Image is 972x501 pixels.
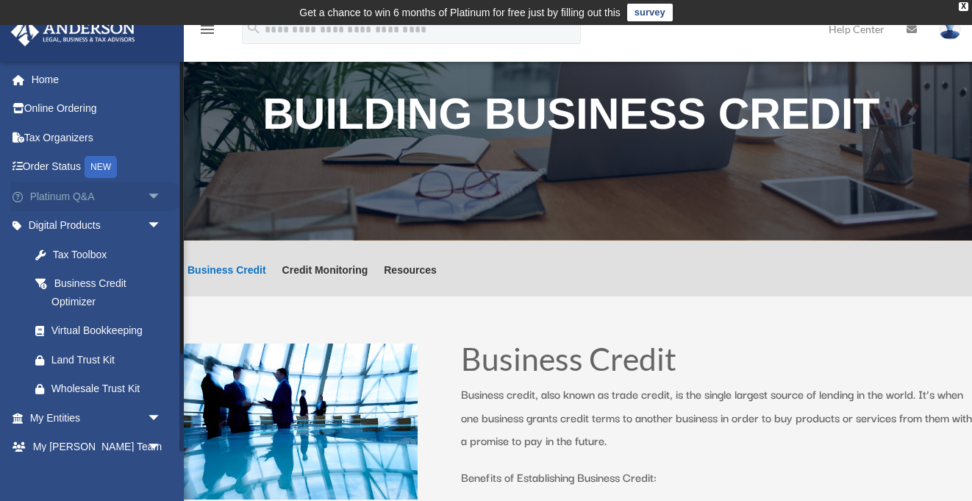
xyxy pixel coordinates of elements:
[51,351,165,369] div: Land Trust Kit
[627,4,673,21] a: survey
[21,240,184,269] a: Tax Toolbox
[85,156,117,178] div: NEW
[21,269,176,316] a: Business Credit Optimizer
[147,403,176,433] span: arrow_drop_down
[10,65,184,94] a: Home
[51,380,165,398] div: Wholesale Trust Kit
[51,321,165,340] div: Virtual Bookkeeping
[246,20,262,36] i: search
[147,433,176,463] span: arrow_drop_down
[10,182,184,211] a: Platinum Q&Aarrow_drop_down
[461,344,972,383] h1: Business Credit
[7,18,140,46] img: Anderson Advisors Platinum Portal
[461,466,972,489] p: Benefits of Establishing Business Credit:
[147,182,176,212] span: arrow_drop_down
[282,265,368,296] a: Credit Monitoring
[299,4,621,21] div: Get a chance to win 6 months of Platinum for free just by filling out this
[21,316,184,346] a: Virtual Bookkeeping
[199,26,216,38] a: menu
[262,93,893,143] h1: Building Business Credit
[147,211,176,241] span: arrow_drop_down
[51,274,158,310] div: Business Credit Optimizer
[10,123,184,152] a: Tax Organizers
[939,18,961,40] img: User Pic
[10,403,184,433] a: My Entitiesarrow_drop_down
[21,374,184,404] a: Wholesale Trust Kit
[187,265,266,296] a: Business Credit
[461,383,972,466] p: Business credit, also known as trade credit, is the single largest source of lending in the world...
[10,211,184,241] a: Digital Productsarrow_drop_down
[184,344,418,500] img: business people talking in office
[199,21,216,38] i: menu
[10,94,184,124] a: Online Ordering
[51,246,165,264] div: Tax Toolbox
[959,2,968,11] div: close
[21,345,184,374] a: Land Trust Kit
[10,433,184,462] a: My [PERSON_NAME] Teamarrow_drop_down
[10,152,184,182] a: Order StatusNEW
[384,265,437,296] a: Resources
